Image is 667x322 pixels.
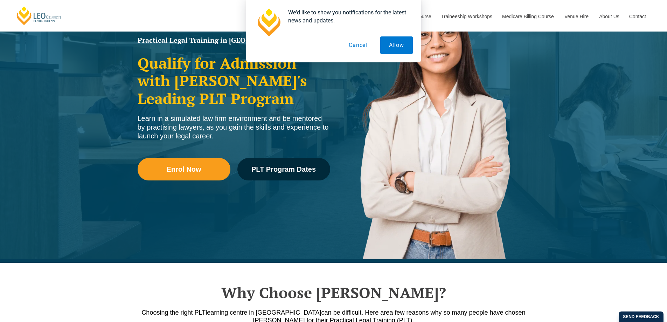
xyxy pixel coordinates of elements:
div: We'd like to show you notifications for the latest news and updates. [283,8,413,25]
a: PLT Program Dates [237,158,330,180]
img: notification icon [255,8,283,36]
span: Choosing the right PLT [141,309,206,316]
a: Enrol Now [138,158,230,180]
h2: Qualify for Admission with [PERSON_NAME]'s Leading PLT Program [138,54,330,107]
span: PLT Program Dates [251,166,316,173]
span: learning centre in [GEOGRAPHIC_DATA] [206,309,321,316]
button: Cancel [340,36,376,54]
div: Learn in a simulated law firm environment and be mentored by practising lawyers, as you gain the ... [138,114,330,141]
h2: Why Choose [PERSON_NAME]? [134,284,533,301]
span: can be difficult. Here are [321,309,390,316]
span: Enrol Now [167,166,201,173]
button: Allow [380,36,413,54]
